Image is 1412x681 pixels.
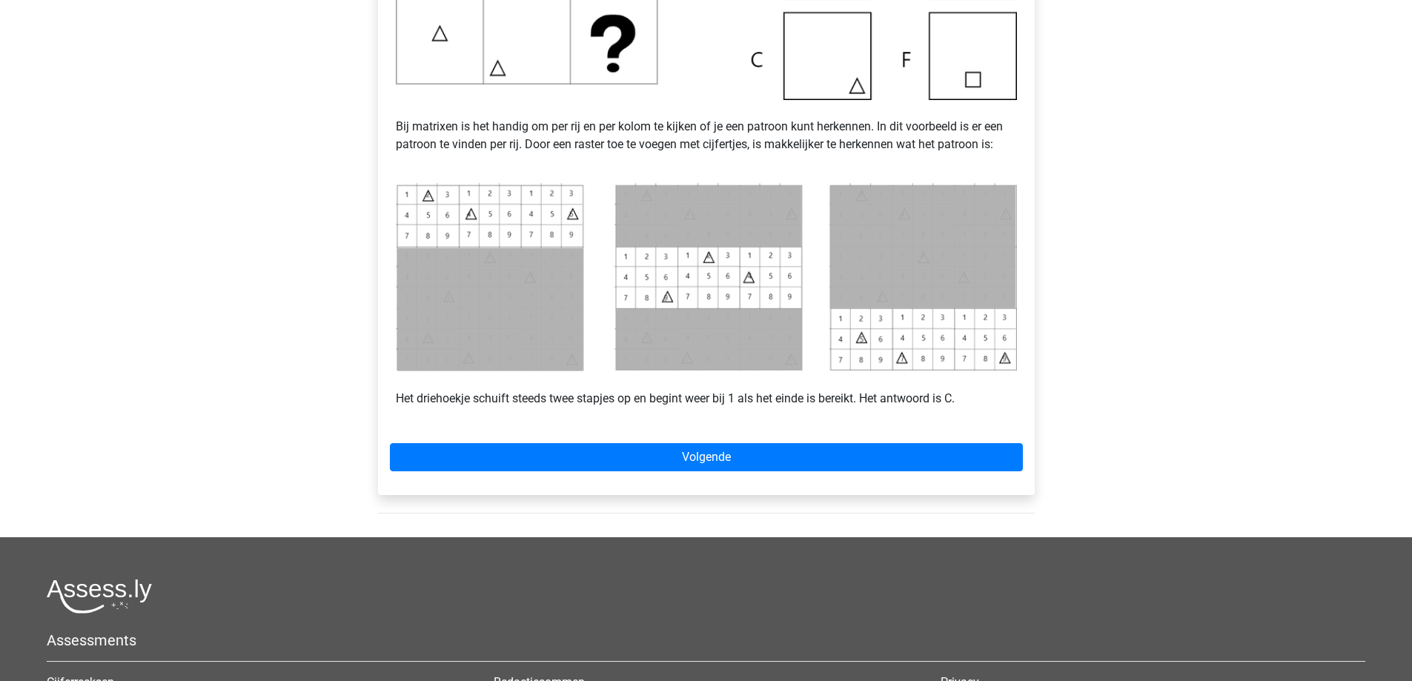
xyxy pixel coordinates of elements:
[396,372,1017,408] p: Het driehoekje schuift steeds twee stapjes op en begint weer bij 1 als het einde is bereikt. Het ...
[390,443,1023,471] a: Volgende
[396,183,1017,372] img: Voorbeeld2_1.png
[396,100,1017,171] p: Bij matrixen is het handig om per rij en per kolom te kijken of je een patroon kunt herkennen. In...
[47,579,152,614] img: Assessly logo
[47,631,1365,649] h5: Assessments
